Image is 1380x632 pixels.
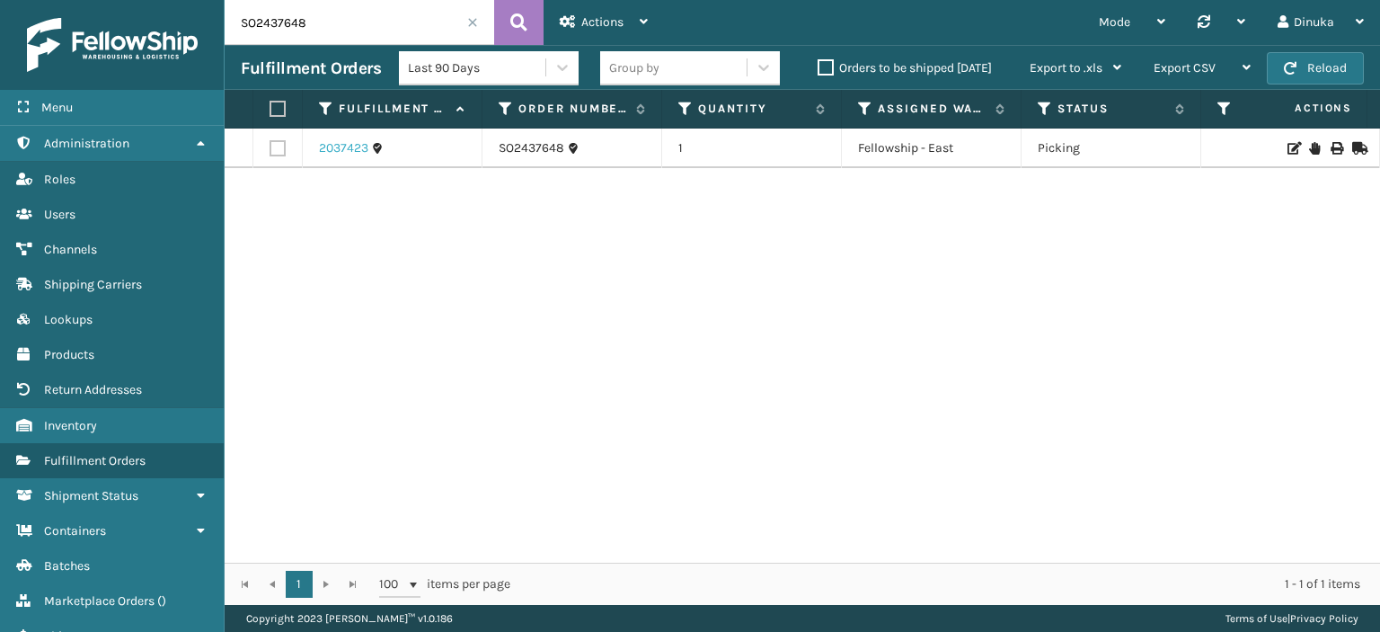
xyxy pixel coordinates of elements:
[1290,612,1358,625] a: Privacy Policy
[842,129,1022,168] td: Fellowship - East
[535,575,1360,593] div: 1 - 1 of 1 items
[44,312,93,327] span: Lookups
[44,593,155,609] span: Marketplace Orders
[518,101,627,117] label: Order Number
[286,571,313,598] a: 1
[698,101,807,117] label: Quantity
[44,418,97,433] span: Inventory
[246,605,453,632] p: Copyright 2023 [PERSON_NAME]™ v 1.0.186
[1154,60,1216,76] span: Export CSV
[1309,142,1320,155] i: On Hold
[1352,142,1363,155] i: Mark as Shipped
[44,136,129,151] span: Administration
[44,382,142,397] span: Return Addresses
[818,60,992,76] label: Orders to be shipped [DATE]
[44,242,97,257] span: Channels
[878,101,986,117] label: Assigned Warehouse
[1057,101,1166,117] label: Status
[27,18,198,72] img: logo
[44,453,146,468] span: Fulfillment Orders
[339,101,447,117] label: Fulfillment Order Id
[241,58,381,79] h3: Fulfillment Orders
[1287,142,1298,155] i: Edit
[44,277,142,292] span: Shipping Carriers
[662,129,842,168] td: 1
[41,100,73,115] span: Menu
[1331,142,1341,155] i: Print BOL
[44,558,90,574] span: Batches
[44,347,94,362] span: Products
[1030,60,1102,76] span: Export to .xls
[1099,14,1130,30] span: Mode
[1022,129,1201,168] td: Picking
[408,58,547,77] div: Last 90 Days
[44,488,138,503] span: Shipment Status
[379,571,510,598] span: items per page
[44,523,106,539] span: Containers
[319,139,368,157] a: 2037423
[1225,612,1287,625] a: Terms of Use
[44,207,75,222] span: Users
[1225,605,1358,632] div: |
[157,593,166,609] span: ( )
[379,575,406,593] span: 100
[1238,93,1363,123] span: Actions
[609,58,659,77] div: Group by
[499,139,564,157] a: SO2437648
[44,172,75,187] span: Roles
[581,14,624,30] span: Actions
[1267,52,1364,85] button: Reload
